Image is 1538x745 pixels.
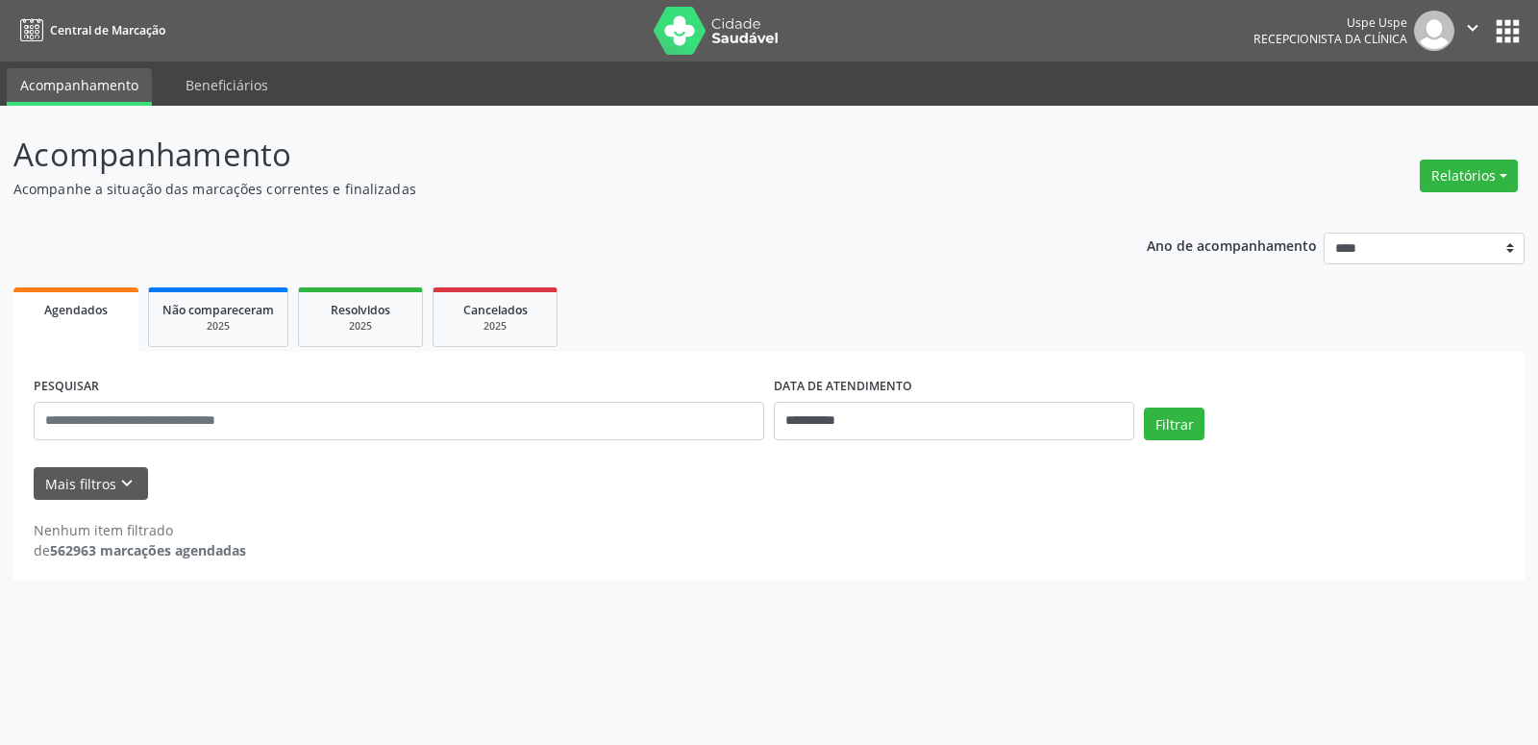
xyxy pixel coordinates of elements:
[50,541,246,559] strong: 562963 marcações agendadas
[13,131,1071,179] p: Acompanhamento
[34,467,148,501] button: Mais filtroskeyboard_arrow_down
[1253,31,1407,47] span: Recepcionista da clínica
[1253,14,1407,31] div: Uspe Uspe
[13,14,165,46] a: Central de Marcação
[1147,233,1317,257] p: Ano de acompanhamento
[34,520,246,540] div: Nenhum item filtrado
[162,302,274,318] span: Não compareceram
[116,473,137,494] i: keyboard_arrow_down
[50,22,165,38] span: Central de Marcação
[44,302,108,318] span: Agendados
[1414,11,1454,51] img: img
[1462,17,1483,38] i: 
[447,319,543,334] div: 2025
[774,372,912,402] label: DATA DE ATENDIMENTO
[13,179,1071,199] p: Acompanhe a situação das marcações correntes e finalizadas
[1454,11,1491,51] button: 
[1420,160,1518,192] button: Relatórios
[34,540,246,560] div: de
[34,372,99,402] label: PESQUISAR
[1144,408,1204,440] button: Filtrar
[463,302,528,318] span: Cancelados
[7,68,152,106] a: Acompanhamento
[172,68,282,102] a: Beneficiários
[331,302,390,318] span: Resolvidos
[162,319,274,334] div: 2025
[312,319,409,334] div: 2025
[1491,14,1525,48] button: apps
